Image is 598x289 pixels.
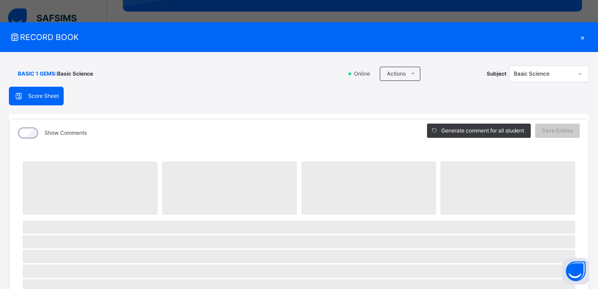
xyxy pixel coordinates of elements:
[23,221,575,234] span: ‌
[23,250,575,263] span: ‌
[576,31,589,43] div: ×
[23,235,575,249] span: ‌
[23,161,158,215] span: ‌
[387,70,406,78] span: Actions
[441,127,524,135] span: Generate comment for all student
[57,70,93,78] span: Basic Science
[9,31,576,43] span: RECORD BOOK
[23,265,575,278] span: ‌
[162,161,297,215] span: ‌
[562,258,589,285] button: Open asap
[514,70,573,78] div: Basic Science
[45,129,87,137] label: Show Comments
[487,70,507,78] span: Subject
[353,70,375,78] span: Online
[28,92,59,100] span: Score Sheet
[18,70,57,78] span: BASIC 1 GEMS :
[542,127,573,135] span: Save Entries
[301,161,436,215] span: ‌
[440,161,575,215] span: ‌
